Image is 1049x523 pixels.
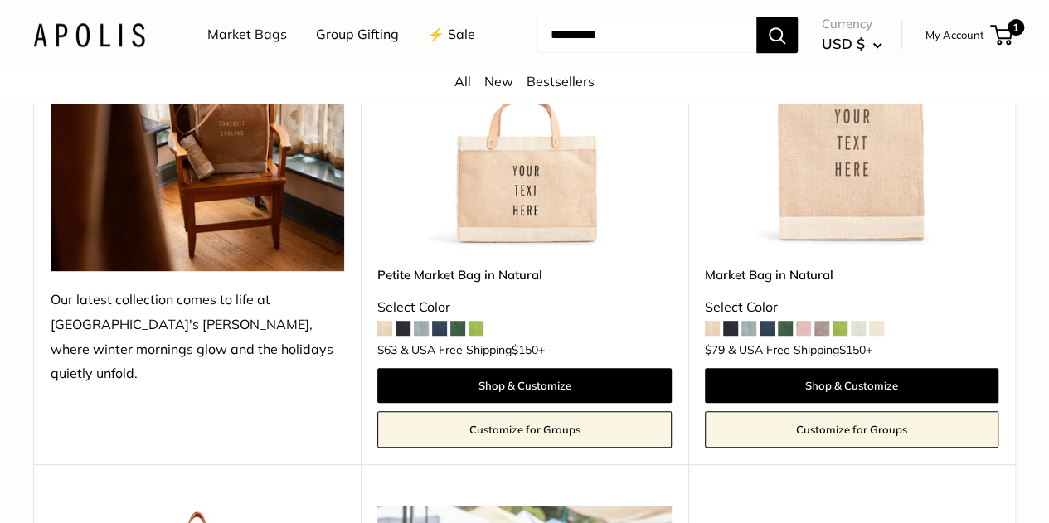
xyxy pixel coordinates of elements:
span: $63 [377,342,397,357]
a: Petite Market Bag in Natural [377,265,671,284]
a: Bestsellers [527,73,595,90]
div: Our latest collection comes to life at [GEOGRAPHIC_DATA]'s [PERSON_NAME], where winter mornings g... [51,288,344,387]
a: Customize for Groups [705,411,998,448]
span: Currency [822,12,882,36]
button: USD $ [822,31,882,57]
a: New [484,73,513,90]
span: $79 [705,342,725,357]
a: 1 [992,25,1013,45]
div: Select Color [377,295,671,320]
a: All [454,73,471,90]
input: Search... [537,17,756,53]
a: Market Bag in Natural [705,265,998,284]
span: $150 [839,342,866,357]
a: Group Gifting [316,22,399,47]
a: Customize for Groups [377,411,671,448]
img: Apolis [33,22,145,46]
a: My Account [925,25,984,45]
span: USD $ [822,35,865,52]
a: Market Bags [207,22,287,47]
a: Shop & Customize [705,368,998,403]
div: Select Color [705,295,998,320]
span: & USA Free Shipping + [728,344,872,356]
span: 1 [1008,19,1024,36]
button: Search [756,17,798,53]
a: ⚡️ Sale [428,22,475,47]
a: Shop & Customize [377,368,671,403]
span: $150 [512,342,538,357]
span: & USA Free Shipping + [401,344,545,356]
